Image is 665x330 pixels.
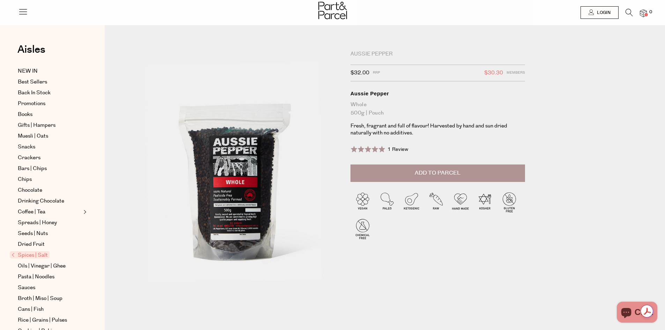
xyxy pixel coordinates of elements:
span: Coffee | Tea [18,208,45,216]
span: Spreads | Honey [18,219,57,227]
span: Muesli | Oats [18,132,48,140]
span: Seeds | Nuts [18,229,48,238]
span: Drinking Chocolate [18,197,64,205]
span: $32.00 [350,68,369,78]
span: 0 [648,9,654,15]
a: Dried Fruit [18,240,81,249]
a: Spreads | Honey [18,219,81,227]
p: Fresh, fragrant and full of flavour! Harvested by hand and sun dried naturally with no additives. [350,123,525,137]
img: P_P-ICONS-Live_Bec_V11_Vegan.svg [350,190,375,214]
span: Chocolate [18,186,42,195]
a: Login [581,6,619,19]
a: Coffee | Tea [18,208,81,216]
a: Bars | Chips [18,164,81,173]
a: Best Sellers [18,78,81,86]
div: Whole 500g | Pouch [350,101,525,117]
div: Aussie Pepper [350,51,525,58]
span: Rice | Grains | Pulses [18,316,67,324]
a: Chips [18,175,81,184]
span: Snacks [18,143,35,151]
span: Pasta | Noodles [18,273,54,281]
a: Books [18,110,81,119]
button: Add to Parcel [350,164,525,182]
a: Broth | Miso | Soup [18,294,81,303]
img: P_P-ICONS-Live_Bec_V11_Kosher.svg [473,190,497,214]
a: Drinking Chocolate [18,197,81,205]
span: Promotions [18,100,45,108]
span: Broth | Miso | Soup [18,294,62,303]
span: Members [507,68,525,78]
a: Snacks [18,143,81,151]
button: Expand/Collapse Coffee | Tea [82,208,87,216]
a: Back In Stock [18,89,81,97]
span: Login [595,10,611,16]
span: Oils | Vinegar | Ghee [18,262,66,270]
span: 1 Review [387,146,408,153]
a: Sauces [18,284,81,292]
a: Aisles [17,44,45,62]
a: Seeds | Nuts [18,229,81,238]
img: P_P-ICONS-Live_Bec_V11_Chemical_Free.svg [350,217,375,241]
img: P_P-ICONS-Live_Bec_V11_Gluten_Free.svg [497,190,522,214]
span: $30.30 [484,68,503,78]
a: Muesli | Oats [18,132,81,140]
a: Spices | Salt [12,251,81,259]
span: Back In Stock [18,89,51,97]
span: NEW IN [18,67,38,75]
a: Cans | Fish [18,305,81,314]
span: Cans | Fish [18,305,44,314]
a: NEW IN [18,67,81,75]
span: Crackers [18,154,40,162]
a: Oils | Vinegar | Ghee [18,262,81,270]
span: RRP [373,68,380,78]
img: Part&Parcel [318,2,347,19]
inbox-online-store-chat: Shopify online store chat [615,302,659,324]
img: P_P-ICONS-Live_Bec_V11_Raw.svg [424,190,448,214]
span: Add to Parcel [415,169,460,177]
a: Promotions [18,100,81,108]
span: Dried Fruit [18,240,45,249]
span: Books [18,110,32,119]
span: Bars | Chips [18,164,47,173]
span: Sauces [18,284,35,292]
a: Pasta | Noodles [18,273,81,281]
a: Crackers [18,154,81,162]
a: Chocolate [18,186,81,195]
span: Gifts | Hampers [18,121,56,130]
span: Best Sellers [18,78,47,86]
a: 0 [640,9,647,17]
img: P_P-ICONS-Live_Bec_V11_Handmade.svg [448,190,473,214]
a: Rice | Grains | Pulses [18,316,81,324]
img: P_P-ICONS-Live_Bec_V11_Ketogenic.svg [399,190,424,214]
span: Chips [18,175,32,184]
div: Aussie Pepper [350,90,525,97]
span: Spices | Salt [10,251,50,258]
span: Aisles [17,42,45,57]
img: P_P-ICONS-Live_Bec_V11_Paleo.svg [375,190,399,214]
a: Gifts | Hampers [18,121,81,130]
